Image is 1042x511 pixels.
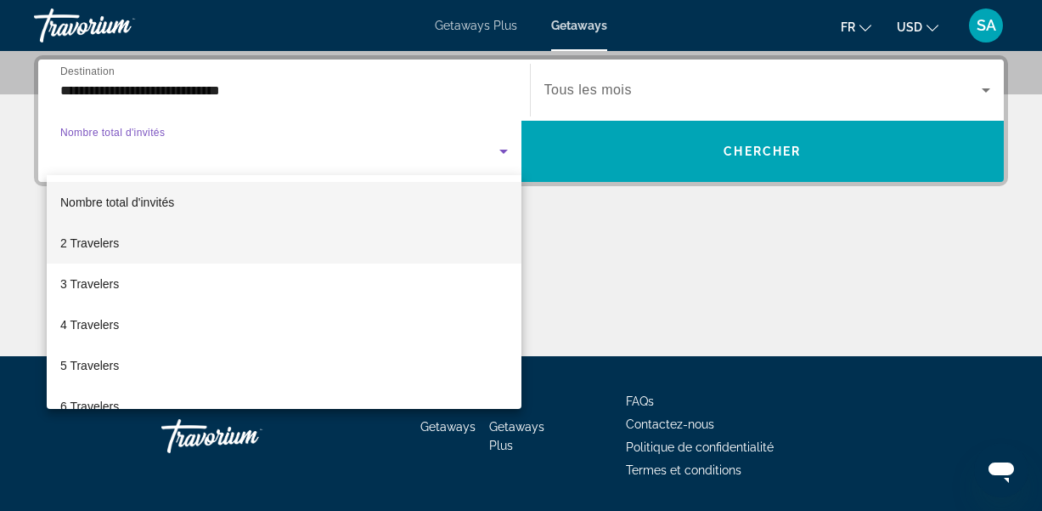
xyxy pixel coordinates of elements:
span: Nombre total d'invités [60,196,174,209]
span: 4 Travelers [60,315,119,335]
span: 3 Travelers [60,274,119,294]
span: 5 Travelers [60,355,119,376]
span: 6 Travelers [60,396,119,417]
iframe: Bouton de lancement de la fenêtre de messagerie [974,443,1028,497]
span: 2 Travelers [60,233,119,253]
